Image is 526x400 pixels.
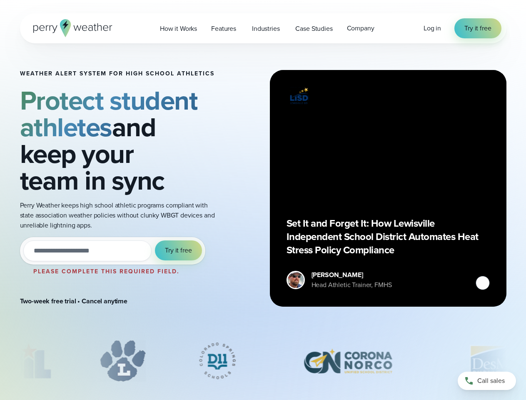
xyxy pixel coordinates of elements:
img: cody-henschke-headshot [288,272,304,288]
a: Log in [424,23,441,33]
span: Case Studies [295,24,332,34]
h2: and keep your team in sync [20,87,215,194]
button: Try it free [155,240,202,260]
span: Call sales [477,376,505,386]
strong: Protect student athletes [20,81,198,147]
div: 3 of 12 [186,340,249,382]
label: Please complete this required field. [33,267,179,276]
span: How it Works [160,24,197,34]
div: [PERSON_NAME] [312,270,392,280]
p: Set It and Forget It: How Lewisville Independent School District Automates Heat Stress Policy Com... [287,217,490,257]
div: 2 of 12 [100,340,146,382]
span: Company [347,23,374,33]
img: Corona-Norco-Unified-School-District.svg [289,340,407,382]
a: How it Works [153,20,204,37]
span: Try it free [165,245,192,255]
p: Perry Weather keeps high school athletic programs compliant with state association weather polici... [20,200,215,230]
h1: Weather Alert System for High School Athletics [20,70,215,77]
a: Try it free [454,18,501,38]
a: Case Studies [288,20,339,37]
img: Colorado-Springs-School-District.svg [186,340,249,382]
div: 4 of 12 [289,340,407,382]
strong: Two-week free trial • Cancel anytime [20,296,128,306]
div: Head Athletic Trainer, FMHS [312,280,392,290]
span: Industries [252,24,279,34]
div: slideshow [20,340,506,386]
a: Call sales [458,372,516,390]
img: Lewisville ISD logo [287,87,312,105]
span: Features [211,24,236,34]
span: Try it free [464,23,491,33]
